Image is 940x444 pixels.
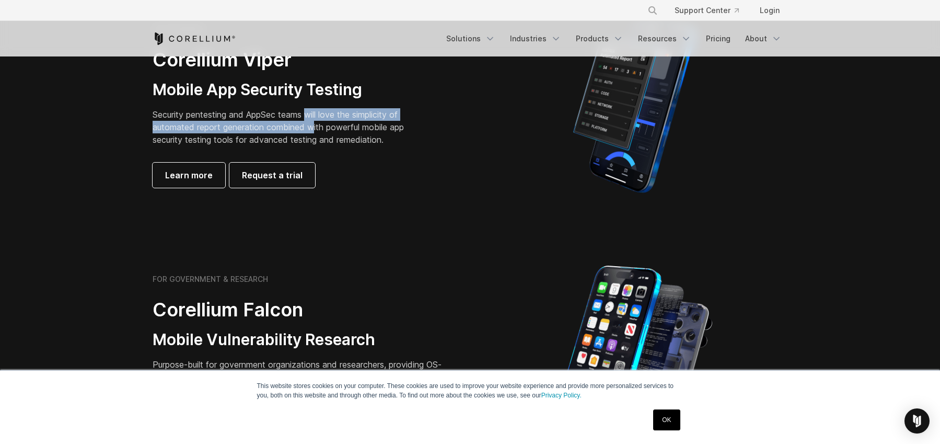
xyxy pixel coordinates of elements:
[229,163,315,188] a: Request a trial
[751,1,788,20] a: Login
[257,381,683,400] p: This website stores cookies on your computer. These cookies are used to improve your website expe...
[541,392,582,399] a: Privacy Policy.
[153,80,420,100] h3: Mobile App Security Testing
[904,408,930,434] div: Open Intercom Messenger
[153,330,445,350] h3: Mobile Vulnerability Research
[153,48,420,72] h2: Corellium Viper
[153,358,445,396] p: Purpose-built for government organizations and researchers, providing OS-level capabilities and p...
[653,409,680,430] a: OK
[153,108,420,146] p: Security pentesting and AppSec teams will love the simplicity of automated report generation comb...
[632,29,698,48] a: Resources
[440,29,788,48] div: Navigation Menu
[555,15,713,198] img: Corellium MATRIX automated report on iPhone showing app vulnerability test results across securit...
[504,29,567,48] a: Industries
[165,169,213,181] span: Learn more
[153,275,268,284] h6: FOR GOVERNMENT & RESEARCH
[440,29,502,48] a: Solutions
[635,1,788,20] div: Navigation Menu
[643,1,662,20] button: Search
[570,29,630,48] a: Products
[153,298,445,322] h2: Corellium Falcon
[700,29,737,48] a: Pricing
[153,32,236,45] a: Corellium Home
[666,1,747,20] a: Support Center
[242,169,303,181] span: Request a trial
[739,29,788,48] a: About
[153,163,225,188] a: Learn more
